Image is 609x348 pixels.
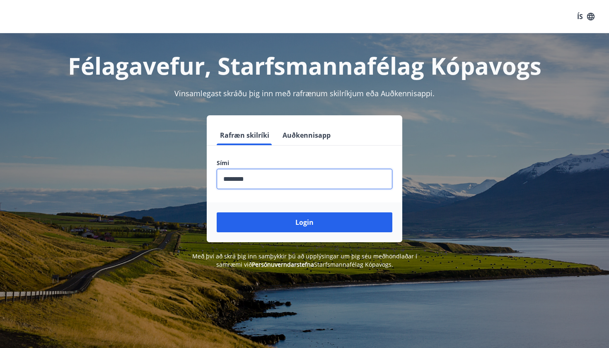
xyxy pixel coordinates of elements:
a: Persónuverndarstefna [252,260,314,268]
button: Login [217,212,392,232]
label: Sími [217,159,392,167]
button: Rafræn skilríki [217,125,273,145]
span: Vinsamlegast skráðu þig inn með rafrænum skilríkjum eða Auðkennisappi. [174,88,435,98]
button: ÍS [573,9,599,24]
button: Auðkennisapp [279,125,334,145]
span: Með því að skrá þig inn samþykkir þú að upplýsingar um þig séu meðhöndlaðar í samræmi við Starfsm... [192,252,417,268]
h1: Félagavefur, Starfsmannafélag Kópavogs [16,50,593,81]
